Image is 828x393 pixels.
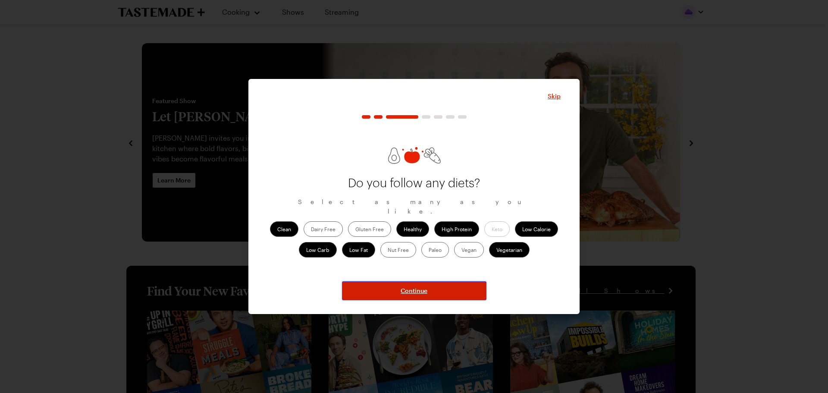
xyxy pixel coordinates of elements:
label: Keto [484,221,510,237]
label: Nut Free [380,242,416,258]
label: Low Carb [299,242,337,258]
label: High Protein [434,221,479,237]
label: Clean [270,221,298,237]
label: Gluten Free [348,221,391,237]
label: Low Calorie [515,221,558,237]
p: Select as many as you like. [267,197,561,216]
button: NextStepButton [342,281,486,300]
label: Healthy [396,221,429,237]
label: Vegetarian [489,242,530,258]
span: Continue [401,286,427,295]
label: Vegan [454,242,484,258]
label: Dairy Free [304,221,343,237]
label: Low Fat [342,242,375,258]
span: Skip [548,92,561,101]
label: Paleo [421,242,449,258]
p: Do you follow any diets? [345,176,483,190]
button: Close [548,92,561,101]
